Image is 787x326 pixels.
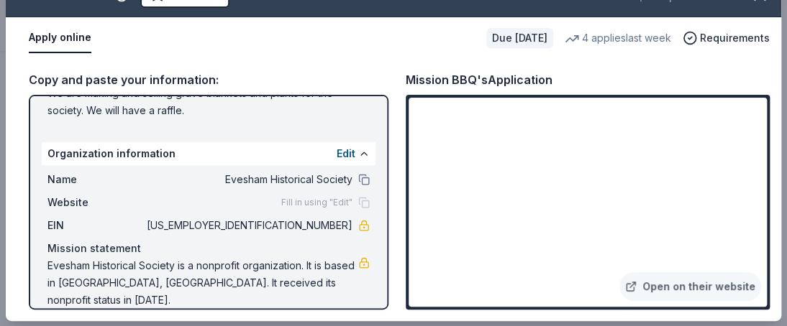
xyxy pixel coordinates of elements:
[47,194,144,211] span: Website
[29,23,91,53] button: Apply online
[47,171,144,188] span: Name
[565,29,671,47] div: 4 applies last week
[619,272,761,301] a: Open on their website
[281,197,352,208] span: Fill in using "Edit"
[144,217,352,234] span: [US_EMPLOYER_IDENTIFICATION_NUMBER]
[144,171,352,188] span: Evesham Historical Society
[683,29,770,47] button: Requirements
[700,29,770,47] span: Requirements
[486,28,553,48] div: Due [DATE]
[47,217,144,234] span: EIN
[42,142,376,165] div: Organization information
[47,240,370,257] div: Mission statement
[47,257,358,309] span: Evesham Historical Society is a nonprofit organization. It is based in [GEOGRAPHIC_DATA], [GEOGRA...
[29,70,388,89] div: Copy and paste your information:
[337,145,355,162] button: Edit
[406,70,552,89] div: Mission BBQ's Application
